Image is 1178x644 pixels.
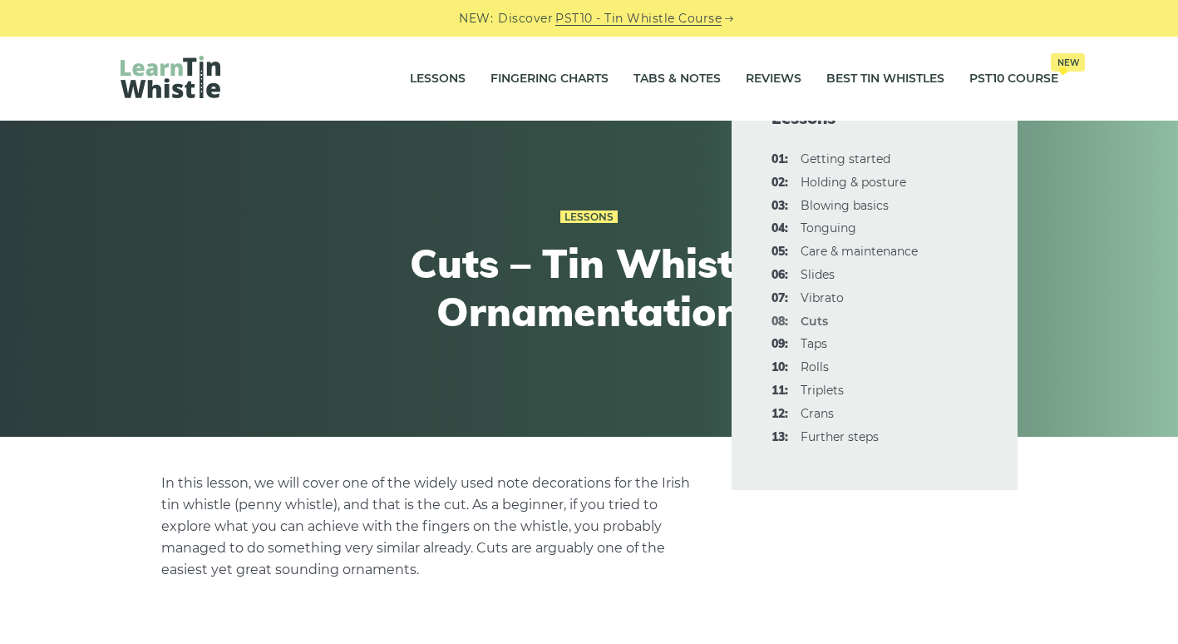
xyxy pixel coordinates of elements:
span: 12: [771,404,788,424]
span: 01: [771,150,788,170]
a: Lessons [560,211,618,224]
span: 04: [771,219,788,239]
a: Reviews [746,58,801,100]
span: 11: [771,381,788,401]
span: 08: [771,312,788,332]
span: 10: [771,358,788,378]
span: 03: [771,196,788,216]
a: 13:Further steps [801,429,879,444]
strong: Cuts [801,314,828,329]
span: 02: [771,173,788,193]
span: 13: [771,428,788,448]
span: New [1051,53,1085,72]
a: 12:Crans [801,406,834,421]
span: 07: [771,289,788,309]
span: 05: [771,242,788,262]
a: Lessons [410,58,466,100]
a: 07:Vibrato [801,290,844,305]
a: 06:Slides [801,267,835,282]
span: 09: [771,334,788,354]
img: LearnTinWhistle.com [121,56,220,98]
span: 06: [771,265,788,285]
a: 04:Tonguing [801,220,856,235]
a: 10:Rolls [801,359,829,374]
a: Fingering Charts [490,58,609,100]
a: 02:Holding & posture [801,175,906,190]
a: Best Tin Whistles [826,58,944,100]
a: 09:Taps [801,336,827,351]
a: PST10 CourseNew [969,58,1058,100]
a: 03:Blowing basics [801,198,889,213]
a: 05:Care & maintenance [801,244,918,259]
p: In this lesson, we will cover one of the widely used note decorations for the Irish tin whistle (... [161,473,692,581]
a: 01:Getting started [801,151,890,166]
h1: Cuts – Tin Whistle Ornamentation [283,240,895,335]
a: Tabs & Notes [633,58,721,100]
a: 11:Triplets [801,383,844,398]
